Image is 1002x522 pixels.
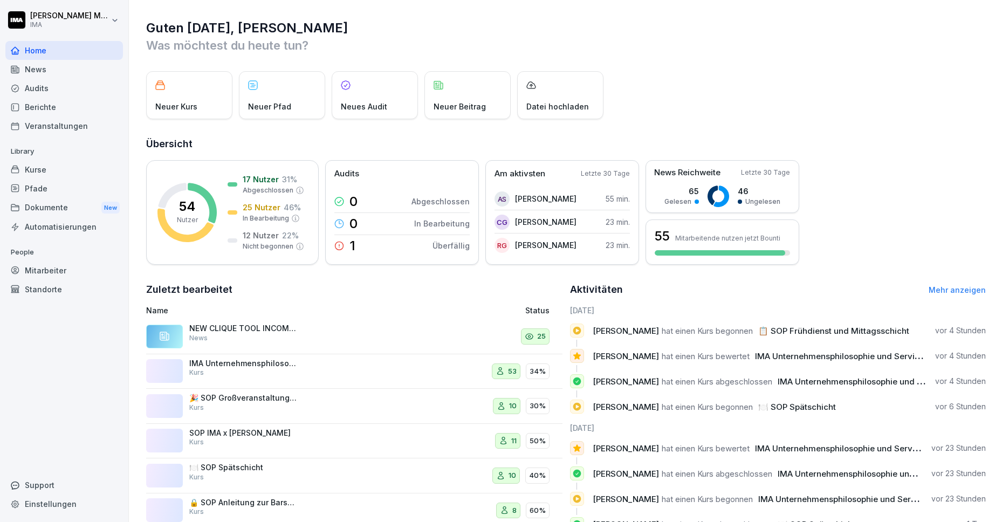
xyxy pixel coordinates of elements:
[433,240,470,251] p: Überfällig
[593,443,659,454] span: [PERSON_NAME]
[434,101,486,112] p: Neuer Beitrag
[931,493,986,504] p: vor 23 Stunden
[349,217,358,230] p: 0
[341,101,387,112] p: Neues Audit
[515,216,577,228] p: [PERSON_NAME]
[243,202,280,213] p: 25 Nutzer
[189,403,204,413] p: Kurs
[530,401,546,411] p: 30%
[411,196,470,207] p: Abgeschlossen
[146,136,986,152] h2: Übersicht
[5,476,123,494] div: Support
[349,195,358,208] p: 0
[495,168,545,180] p: Am aktivsten
[778,376,969,387] span: IMA Unternehmensphilosophie und Servicekultur
[935,351,986,361] p: vor 4 Stunden
[508,366,517,377] p: 53
[778,469,969,479] span: IMA Unternehmensphilosophie und Servicekultur
[935,376,986,387] p: vor 4 Stunden
[530,366,546,377] p: 34%
[189,498,297,507] p: 🔒 SOP Anleitung zur Barschließung
[512,505,517,516] p: 8
[931,468,986,479] p: vor 23 Stunden
[664,186,699,197] p: 65
[189,368,204,377] p: Kurs
[593,402,659,412] span: [PERSON_NAME]
[5,280,123,299] a: Standorte
[593,376,659,387] span: [PERSON_NAME]
[515,193,577,204] p: [PERSON_NAME]
[155,101,197,112] p: Neuer Kurs
[5,217,123,236] div: Automatisierungen
[189,359,297,368] p: IMA Unternehmensphilosophie und Servicekultur
[189,437,204,447] p: Kurs
[662,443,750,454] span: hat einen Kurs bewertet
[931,443,986,454] p: vor 23 Stunden
[146,19,986,37] h1: Guten [DATE], [PERSON_NAME]
[526,101,589,112] p: Datei hochladen
[5,41,123,60] a: Home
[511,436,517,447] p: 11
[530,436,546,447] p: 50%
[581,169,630,178] p: Letzte 30 Tage
[5,79,123,98] a: Audits
[593,351,659,361] span: [PERSON_NAME]
[738,186,780,197] p: 46
[529,470,546,481] p: 40%
[495,191,510,207] div: AS
[282,174,297,185] p: 31 %
[5,116,123,135] a: Veranstaltungen
[606,216,630,228] p: 23 min.
[243,174,279,185] p: 17 Nutzer
[146,424,562,459] a: SOP IMA x [PERSON_NAME]Kurs1150%
[243,214,289,223] p: In Bearbeitung
[495,215,510,230] div: CG
[5,98,123,116] a: Berichte
[5,160,123,179] a: Kurse
[5,244,123,261] p: People
[243,230,279,241] p: 12 Nutzer
[189,333,208,343] p: News
[929,285,986,294] a: Mehr anzeigen
[177,215,198,225] p: Nutzer
[662,494,753,504] span: hat einen Kurs begonnen
[741,168,790,177] p: Letzte 30 Tage
[495,238,510,253] div: RG
[935,325,986,336] p: vor 4 Stunden
[101,202,120,214] div: New
[935,401,986,412] p: vor 6 Stunden
[606,239,630,251] p: 23 min.
[675,234,780,242] p: Mitarbeitende nutzen jetzt Bounti
[654,167,720,179] p: News Reichweite
[509,401,517,411] p: 10
[282,230,299,241] p: 22 %
[189,463,297,472] p: 🍽️ SOP Spätschicht
[570,422,986,434] h6: [DATE]
[662,402,753,412] span: hat einen Kurs begonnen
[570,282,623,297] h2: Aktivitäten
[515,239,577,251] p: [PERSON_NAME]
[349,239,355,252] p: 1
[248,101,291,112] p: Neuer Pfad
[662,376,772,387] span: hat einen Kurs abgeschlossen
[146,389,562,424] a: 🎉 SOP GroßveranstaltungenKurs1030%
[284,202,301,213] p: 46 %
[5,198,123,218] a: DokumenteNew
[146,458,562,493] a: 🍽️ SOP SpätschichtKurs1040%
[5,494,123,513] a: Einstellungen
[662,469,772,479] span: hat einen Kurs abgeschlossen
[509,470,516,481] p: 10
[5,179,123,198] div: Pfade
[570,305,986,316] h6: [DATE]
[593,469,659,479] span: [PERSON_NAME]
[5,198,123,218] div: Dokumente
[606,193,630,204] p: 55 min.
[334,168,359,180] p: Audits
[5,143,123,160] p: Library
[758,402,836,412] span: 🍽️ SOP Spätschicht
